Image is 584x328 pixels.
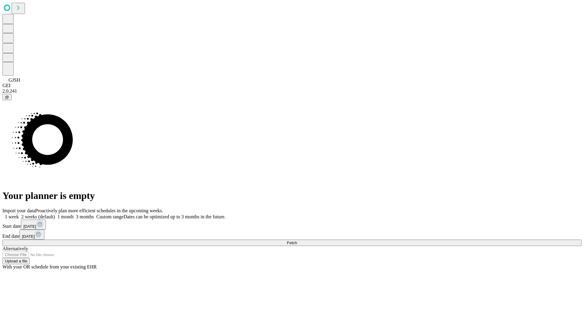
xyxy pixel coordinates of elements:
h1: Your planner is empty [2,190,582,201]
button: @ [2,94,12,100]
span: 3 months [76,214,94,219]
div: 2.0.241 [2,88,582,94]
span: @ [5,95,9,99]
button: [DATE] [21,220,46,230]
div: End date [2,230,582,240]
span: [DATE] [22,234,35,239]
span: With your OR schedule from your existing EHR [2,264,97,269]
span: 1 month [57,214,74,219]
span: 2 weeks (default) [21,214,55,219]
span: Import your data [2,208,35,213]
span: Dates can be optimized up to 3 months in the future. [123,214,225,219]
span: 1 week [5,214,19,219]
span: Alternatively [2,246,28,251]
span: [DATE] [23,224,36,229]
button: Upload a file [2,258,30,264]
button: Fetch [2,240,582,246]
span: Fetch [287,241,297,245]
span: Proactively plan more efficient schedules in the upcoming weeks. [35,208,163,213]
button: [DATE] [19,230,44,240]
span: Custom range [96,214,123,219]
span: GJSH [9,77,20,83]
div: Start date [2,220,582,230]
div: GEI [2,83,582,88]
